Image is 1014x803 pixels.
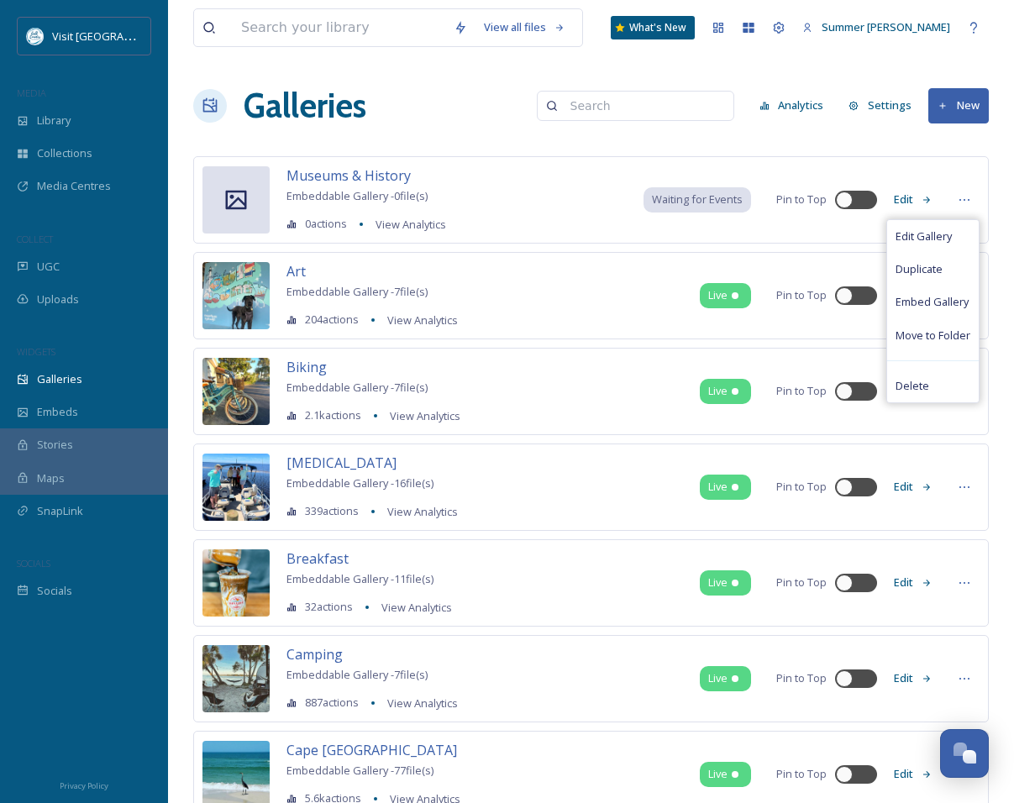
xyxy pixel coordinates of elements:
span: Live [708,575,728,590]
span: COLLECT [17,233,53,245]
span: Pin to Top [776,766,827,782]
button: Settings [840,89,920,122]
span: Move to Folder [896,328,970,344]
a: View Analytics [367,214,446,234]
span: Embeddable Gallery - 16 file(s) [286,475,433,491]
span: View Analytics [376,217,446,232]
span: View Analytics [387,695,458,711]
span: Embeds [37,404,78,420]
span: Pin to Top [776,670,827,686]
input: Search your library [233,9,445,46]
a: Privacy Policy [60,774,108,795]
span: Pin to Top [776,287,827,303]
a: View Analytics [373,597,452,617]
span: Maps [37,470,65,486]
img: 4f1c6620-ed3f-4f74-adf7-11bfd929480b.jpg [202,262,270,329]
span: Art [286,262,306,281]
span: 32 actions [305,599,353,615]
span: View Analytics [390,408,460,423]
img: 2f29c452-7f07-4ecd-9f2c-014c94d05913.jpg [202,358,270,425]
span: View Analytics [381,600,452,615]
span: Delete [896,378,929,394]
span: 2.1k actions [305,407,361,423]
span: Socials [37,583,72,599]
span: SOCIALS [17,557,50,569]
span: 204 actions [305,312,359,328]
span: Live [708,383,728,399]
img: e3a5d38e-1eac-474f-a42c-5b1a5f7d55e6.jpg [202,454,270,521]
span: Visit [GEOGRAPHIC_DATA] [52,28,182,44]
span: Embeddable Gallery - 7 file(s) [286,380,428,395]
span: Biking [286,358,327,376]
img: download%20%282%29.png [27,28,44,45]
button: Open Chat [940,729,989,778]
span: Privacy Policy [60,780,108,791]
span: View Analytics [387,312,458,328]
span: Embed Gallery [896,294,969,310]
span: Live [708,479,728,495]
span: Pin to Top [776,192,827,207]
span: Duplicate [896,261,943,277]
span: Cape [GEOGRAPHIC_DATA] [286,741,457,759]
span: Camping [286,645,343,664]
span: Stories [37,437,73,453]
a: View all files [475,11,574,44]
span: Edit Gallery [896,228,952,244]
a: What's New [611,16,695,39]
img: 640018e5-1307-4749-a8e2-223cacbb1ac8.jpg [202,549,270,617]
span: 339 actions [305,503,359,519]
span: Breakfast [286,549,349,568]
span: Collections [37,145,92,161]
a: View Analytics [379,501,458,522]
button: New [928,88,989,123]
span: WIDGETS [17,345,55,358]
span: View Analytics [387,504,458,519]
a: View Analytics [379,310,458,330]
span: Pin to Top [776,383,827,399]
button: Edit [885,662,941,695]
span: Live [708,766,728,782]
span: Galleries [37,371,82,387]
span: 0 actions [305,216,347,232]
span: Embeddable Gallery - 7 file(s) [286,284,428,299]
span: Summer [PERSON_NAME] [822,19,950,34]
button: Edit [885,566,941,599]
span: Live [708,670,728,686]
a: Summer [PERSON_NAME] [794,11,959,44]
button: Analytics [751,89,833,122]
span: Embeddable Gallery - 7 file(s) [286,667,428,682]
a: Edit Gallery [887,220,979,253]
span: Embeddable Gallery - 11 file(s) [286,571,433,586]
a: Settings [840,89,928,122]
span: Media Centres [37,178,111,194]
button: Edit [885,758,941,790]
span: 887 actions [305,695,359,711]
a: Galleries [244,81,366,131]
span: Uploads [37,291,79,307]
span: Live [708,287,728,303]
button: Edit [885,183,941,216]
input: Search [562,89,725,123]
span: UGC [37,259,60,275]
span: [MEDICAL_DATA] [286,454,397,472]
span: Waiting for Events [652,192,743,207]
span: Museums & History [286,166,411,185]
button: Edit [885,470,941,503]
span: Library [37,113,71,129]
a: View Analytics [381,406,460,426]
span: Embeddable Gallery - 0 file(s) [286,188,428,203]
a: Analytics [751,89,841,122]
span: Embeddable Gallery - 77 file(s) [286,763,433,778]
span: Pin to Top [776,575,827,590]
span: Pin to Top [776,479,827,495]
span: SnapLink [37,503,83,519]
img: 4381aad1-f60c-435e-99ed-520d81dc6eea.jpg [202,645,270,712]
a: View Analytics [379,693,458,713]
span: MEDIA [17,87,46,99]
